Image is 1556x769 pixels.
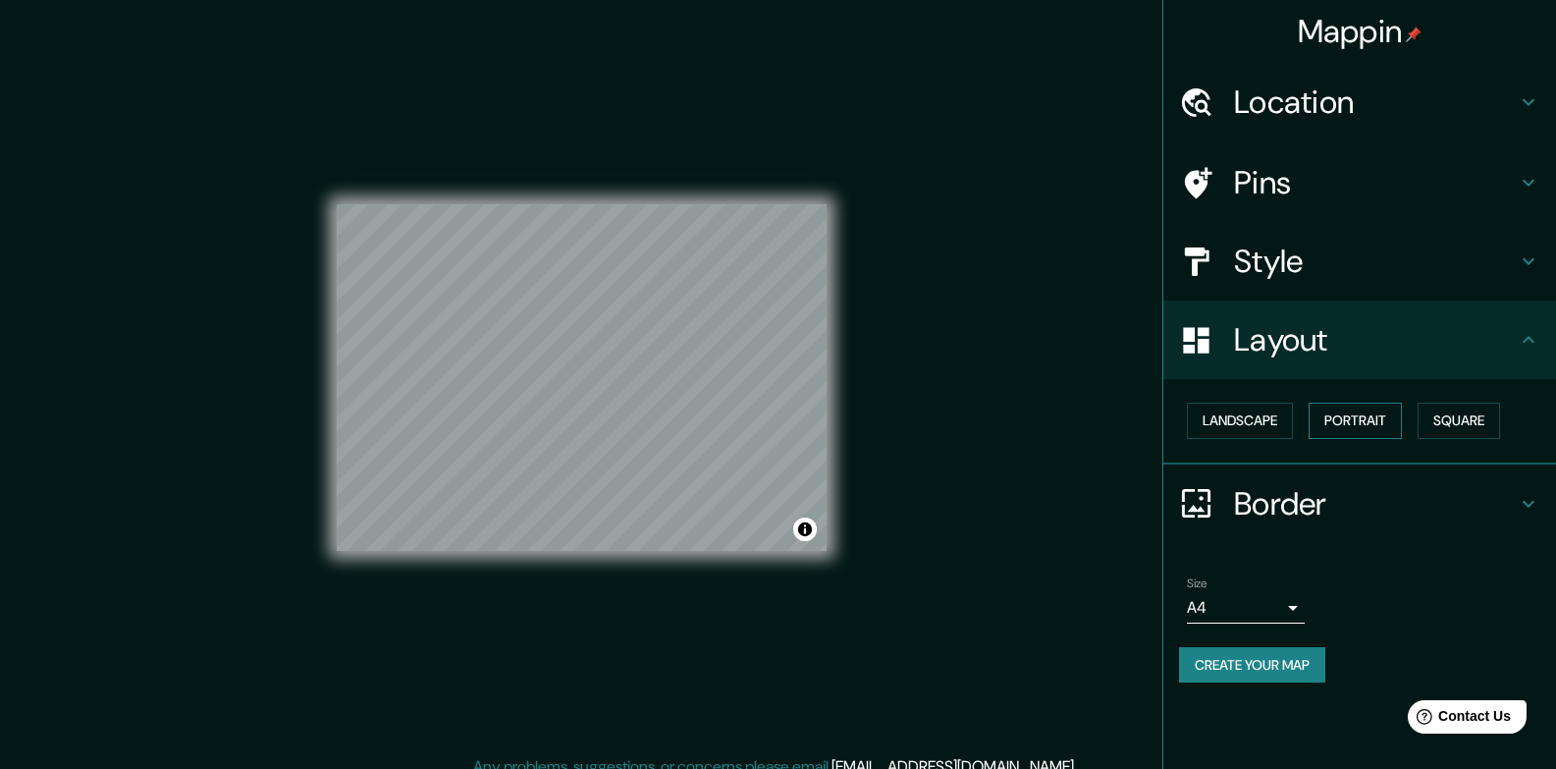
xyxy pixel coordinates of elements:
button: Landscape [1187,403,1293,439]
h4: Location [1234,82,1517,122]
iframe: Help widget launcher [1381,692,1534,747]
button: Create your map [1179,647,1325,684]
div: A4 [1187,592,1305,624]
div: Border [1163,465,1556,543]
label: Size [1187,575,1207,591]
div: Pins [1163,143,1556,222]
button: Toggle attribution [793,518,817,541]
h4: Layout [1234,320,1517,359]
div: Layout [1163,301,1556,379]
div: Style [1163,222,1556,301]
img: pin-icon.png [1406,27,1422,42]
h4: Style [1234,242,1517,281]
div: Location [1163,63,1556,141]
canvas: Map [337,204,827,551]
h4: Border [1234,484,1517,523]
button: Portrait [1309,403,1402,439]
h4: Mappin [1298,12,1422,51]
h4: Pins [1234,163,1517,202]
button: Square [1418,403,1500,439]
